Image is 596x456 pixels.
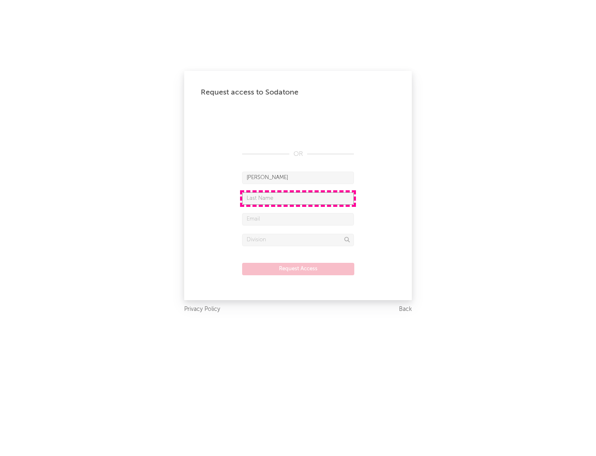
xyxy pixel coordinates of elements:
a: Back [399,304,412,315]
a: Privacy Policy [184,304,220,315]
input: Email [242,213,354,226]
button: Request Access [242,263,354,275]
div: OR [242,149,354,159]
input: Division [242,234,354,246]
input: First Name [242,172,354,184]
input: Last Name [242,192,354,205]
div: Request access to Sodatone [201,87,395,97]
